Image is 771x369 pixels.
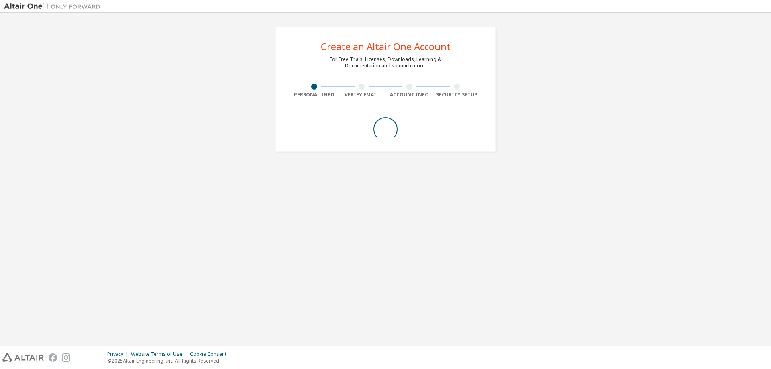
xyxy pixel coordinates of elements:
img: altair_logo.svg [2,353,44,362]
div: Personal Info [290,92,338,98]
div: Security Setup [433,92,481,98]
div: Account Info [385,92,433,98]
div: Privacy [107,351,131,357]
img: Altair One [4,2,104,10]
div: For Free Trials, Licenses, Downloads, Learning & Documentation and so much more. [330,56,441,69]
div: Verify Email [338,92,386,98]
p: © 2025 Altair Engineering, Inc. All Rights Reserved. [107,357,231,364]
img: instagram.svg [62,353,70,362]
div: Website Terms of Use [131,351,190,357]
div: Cookie Consent [190,351,231,357]
img: facebook.svg [49,353,57,362]
div: Create an Altair One Account [321,42,451,51]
